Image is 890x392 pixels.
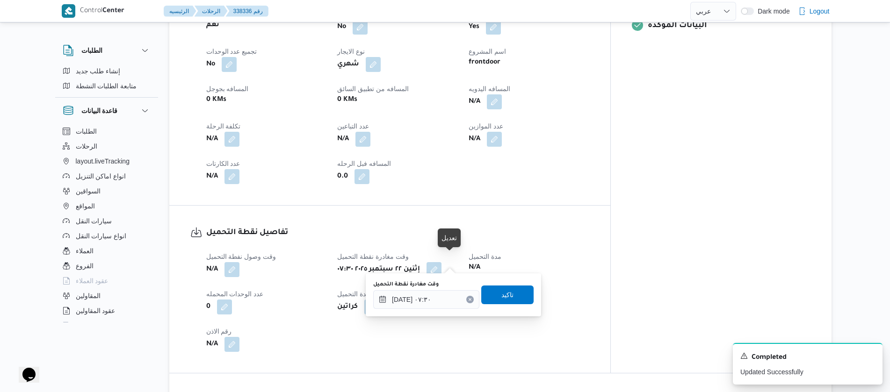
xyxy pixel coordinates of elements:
[469,48,506,55] span: اسم المشروع
[466,296,474,303] button: Clear input
[337,21,346,33] b: No
[373,290,479,309] input: Press the down key to open a popover containing a calendar.
[206,227,590,239] h3: تفاصيل نقطة التحميل
[752,352,787,363] span: Completed
[469,134,480,145] b: N/A
[59,303,154,318] button: عقود المقاولين
[337,94,357,106] b: 0 KMs
[206,134,218,145] b: N/A
[76,156,130,167] span: layout.liveTracking
[9,355,39,383] iframe: chat widget
[59,184,154,199] button: السواقين
[795,2,833,21] button: Logout
[206,20,219,31] b: نعم
[206,290,264,298] span: عدد الوحدات المحمله
[59,154,154,169] button: layout.liveTracking
[59,64,154,78] button: إنشاء طلب جديد
[501,289,514,300] span: تاكيد
[55,64,158,97] div: الطلبات
[59,124,154,139] button: الطلبات
[62,4,75,18] img: X8yXhbKr1z7QwAAAABJRU5ErkJggg==
[59,78,154,93] button: متابعة الطلبات النشطة
[226,6,268,17] button: 338336 رقم
[206,253,276,260] span: وقت وصول نفطة التحميل
[55,124,158,326] div: قاعدة البيانات
[206,301,210,313] b: 0
[206,264,218,275] b: N/A
[59,214,154,228] button: سيارات النقل
[337,122,369,130] span: عدد التباعين
[59,169,154,184] button: انواع اماكن التنزيل
[337,160,391,167] span: المسافه فبل الرحله
[81,105,118,116] h3: قاعدة البيانات
[59,258,154,273] button: الفروع
[206,48,257,55] span: تجميع عدد الوحدات
[81,45,102,56] h3: الطلبات
[754,7,789,15] span: Dark mode
[76,260,94,271] span: الفروع
[76,80,137,92] span: متابعة الطلبات النشطة
[76,126,97,137] span: الطلبات
[76,290,101,301] span: المقاولين
[206,160,240,167] span: عدد الكارتات
[76,245,94,257] span: العملاء
[469,122,503,130] span: عدد الموازين
[59,288,154,303] button: المقاولين
[337,301,358,313] b: كراتين
[740,367,875,377] p: Updated Successfully
[76,215,112,227] span: سيارات النقل
[59,199,154,214] button: المواقع
[63,105,151,116] button: قاعدة البيانات
[102,7,124,15] b: Center
[195,6,228,17] button: الرحلات
[76,185,101,197] span: السواقين
[373,281,439,288] label: وقت مغادرة نقطة التحميل
[337,59,359,70] b: شهري
[76,200,95,212] span: المواقع
[206,171,218,182] b: N/A
[469,96,480,107] b: N/A
[206,122,241,130] span: تكلفة الرحلة
[337,85,409,93] span: المسافه من تطبيق السائق
[59,318,154,333] button: اجهزة التليفون
[206,339,218,350] b: N/A
[469,85,510,93] span: المسافه اليدويه
[206,85,249,93] span: المسافه بجوجل
[469,253,501,260] span: مدة التحميل
[59,273,154,288] button: عقود العملاء
[469,262,480,273] b: N/A
[441,232,457,243] div: تعديل
[76,171,126,182] span: انواع اماكن التنزيل
[206,94,226,106] b: 0 KMs
[337,290,374,298] span: وحدة التحميل
[337,264,420,275] b: إثنين ٢٢ سبتمبر ٢٠٢٥ ٠٧:٣٠
[337,48,365,55] span: نوع الايجار
[63,45,151,56] button: الطلبات
[164,6,196,17] button: الرئيسيه
[76,275,109,286] span: عقود العملاء
[59,228,154,243] button: انواع سيارات النقل
[469,57,500,68] b: frontdoor
[337,253,409,260] span: وقت مغادرة نقطة التحميل
[740,351,875,363] div: Notification
[59,243,154,258] button: العملاء
[76,230,127,242] span: انواع سيارات النقل
[76,305,116,316] span: عقود المقاولين
[206,328,232,335] span: رقم الاذن
[648,20,810,32] h3: البيانات المؤكدة
[337,171,348,182] b: 0.0
[337,134,349,145] b: N/A
[76,141,97,152] span: الرحلات
[810,6,830,17] span: Logout
[469,21,479,33] b: Yes
[481,285,534,304] button: تاكيد
[59,139,154,154] button: الرحلات
[206,59,215,70] b: No
[76,320,115,331] span: اجهزة التليفون
[76,65,121,77] span: إنشاء طلب جديد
